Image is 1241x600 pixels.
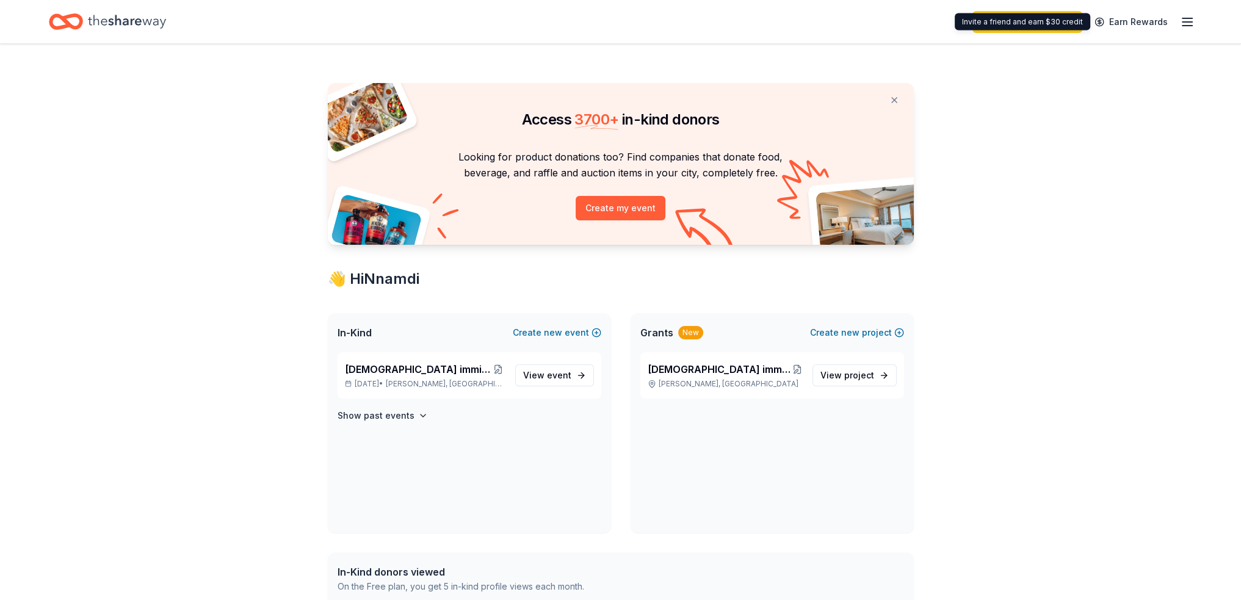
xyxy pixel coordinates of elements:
[574,110,618,128] span: 3700 +
[955,13,1090,31] div: Invite a friend and earn $30 credit
[338,408,414,423] h4: Show past events
[515,364,594,386] a: View event
[820,368,874,383] span: View
[523,368,571,383] span: View
[640,325,673,340] span: Grants
[972,11,1082,33] a: Upgrade your plan
[338,565,584,579] div: In-Kind donors viewed
[648,362,793,377] span: [DEMOGRAPHIC_DATA] immigrant professional & entreprenuership summit
[385,379,505,389] span: [PERSON_NAME], [GEOGRAPHIC_DATA]
[648,379,803,389] p: [PERSON_NAME], [GEOGRAPHIC_DATA]
[844,370,874,380] span: project
[810,325,904,340] button: Createnewproject
[812,364,897,386] a: View project
[345,379,505,389] p: [DATE] •
[522,110,720,128] span: Access in-kind donors
[1087,11,1175,33] a: Earn Rewards
[576,196,665,220] button: Create my event
[49,7,166,36] a: Home
[544,325,562,340] span: new
[678,326,703,339] div: New
[345,362,491,377] span: [DEMOGRAPHIC_DATA] immigrants Advocacy summit
[338,579,584,594] div: On the Free plan, you get 5 in-kind profile views each month.
[338,325,372,340] span: In-Kind
[338,408,428,423] button: Show past events
[314,76,409,154] img: Pizza
[675,208,736,254] img: Curvy arrow
[342,149,899,181] p: Looking for product donations too? Find companies that donate food, beverage, and raffle and auct...
[328,269,914,289] div: 👋 Hi Nnamdi
[841,325,859,340] span: new
[547,370,571,380] span: event
[513,325,601,340] button: Createnewevent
